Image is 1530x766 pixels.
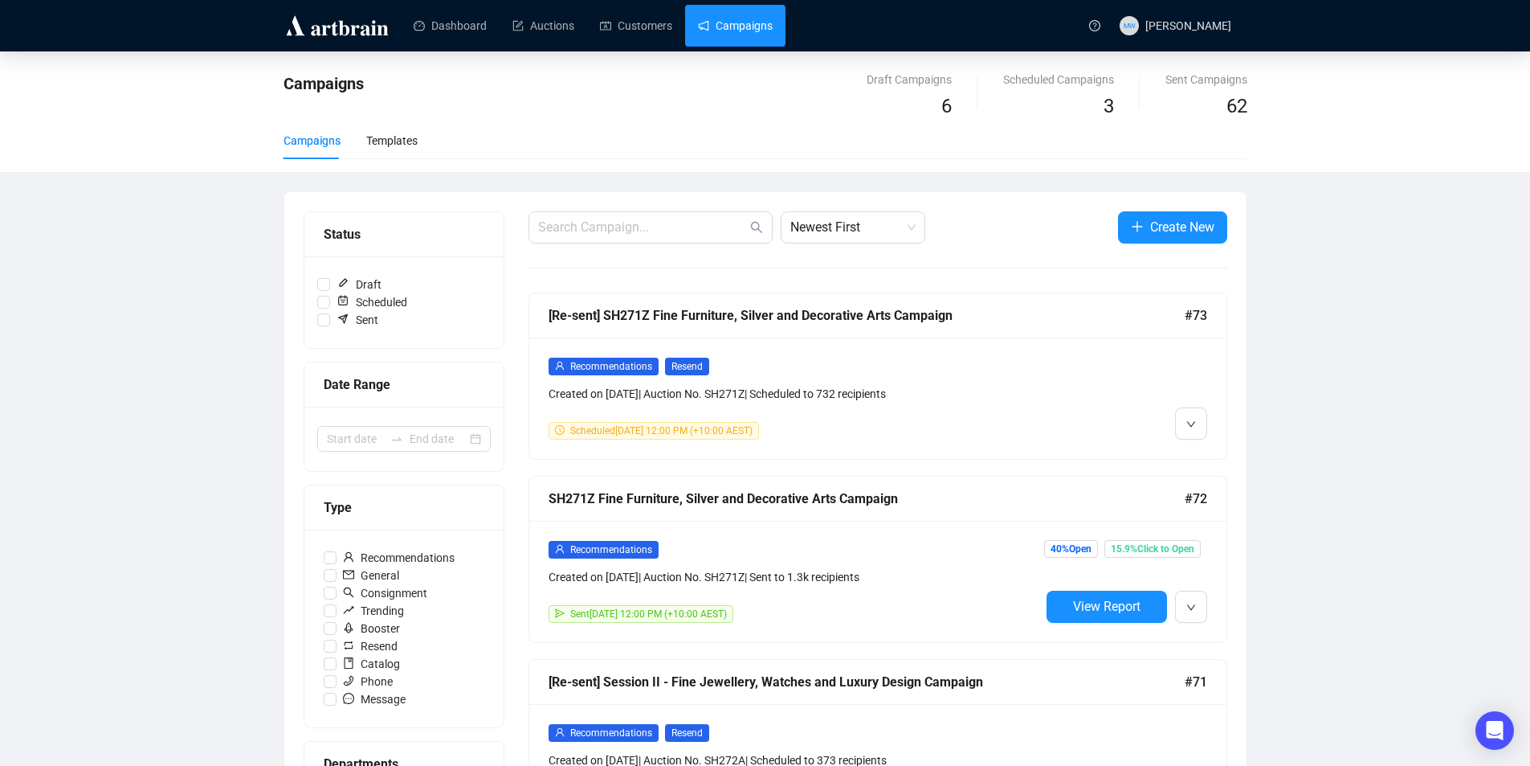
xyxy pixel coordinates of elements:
[549,305,1185,326] div: [Re-sent] SH271Z Fine Furniture, Silver and Decorative Arts Campaign
[284,74,364,93] span: Campaigns
[1186,420,1196,429] span: down
[324,375,484,395] div: Date Range
[343,640,354,651] span: retweet
[512,5,574,47] a: Auctions
[528,476,1227,643] a: SH271Z Fine Furniture, Silver and Decorative Arts Campaign#72userRecommendationsCreated on [DATE]...
[1185,305,1207,326] span: #73
[867,71,952,88] div: Draft Campaigns
[549,489,1185,509] div: SH271Z Fine Furniture, Silver and Decorative Arts Campaign
[555,727,565,737] span: user
[790,212,916,243] span: Newest First
[1131,220,1144,233] span: plus
[750,221,763,234] span: search
[941,95,952,117] span: 6
[1104,95,1114,117] span: 3
[390,432,403,445] span: swap-right
[337,549,461,567] span: Recommendations
[284,13,391,39] img: logo
[555,425,565,435] span: clock-circle
[1123,20,1135,31] span: MW
[343,693,354,704] span: message
[1185,672,1207,692] span: #71
[410,430,467,448] input: End date
[1104,540,1201,558] span: 15.9% Click to Open
[549,568,1040,586] div: Created on [DATE] | Auction No. SH271Z | Sent to 1.3k recipients
[343,587,354,598] span: search
[549,385,1040,403] div: Created on [DATE] | Auction No. SH271Z | Scheduled to 732 recipients
[549,672,1185,692] div: [Re-sent] Session II - Fine Jewellery, Watches and Luxury Design Campaign
[555,544,565,554] span: user
[327,430,384,448] input: Start date
[1165,71,1247,88] div: Sent Campaigns
[343,622,354,633] span: rocket
[324,224,484,244] div: Status
[555,608,565,618] span: send
[1044,540,1098,558] span: 40% Open
[1185,489,1207,509] span: #72
[1089,20,1100,31] span: question-circle
[1475,711,1514,750] div: Open Intercom Messenger
[366,132,418,150] div: Templates
[390,432,403,445] span: to
[570,361,652,372] span: Recommendations
[337,620,406,637] span: Booster
[1118,211,1227,244] button: Create New
[570,727,652,739] span: Recommendations
[1003,71,1114,88] div: Scheduled Campaigns
[343,657,354,669] span: book
[330,276,388,293] span: Draft
[600,5,672,47] a: Customers
[1226,95,1247,117] span: 62
[1073,599,1140,614] span: View Report
[284,132,341,150] div: Campaigns
[330,293,414,311] span: Scheduled
[528,293,1227,460] a: [Re-sent] SH271Z Fine Furniture, Silver and Decorative Arts Campaign#73userRecommendationsResendC...
[538,218,747,237] input: Search Campaign...
[343,675,354,686] span: phone
[337,602,410,620] span: Trending
[337,567,406,584] span: General
[570,425,753,436] span: Scheduled [DATE] 12:00 PM (+10:00 AEST)
[343,604,354,616] span: rise
[337,690,412,708] span: Message
[570,544,652,555] span: Recommendations
[1150,217,1214,237] span: Create New
[555,361,565,371] span: user
[665,358,709,375] span: Resend
[337,584,434,602] span: Consignment
[337,637,404,655] span: Resend
[414,5,487,47] a: Dashboard
[1047,591,1167,623] button: View Report
[1186,603,1196,612] span: down
[570,608,727,620] span: Sent [DATE] 12:00 PM (+10:00 AEST)
[698,5,773,47] a: Campaigns
[337,673,399,690] span: Phone
[343,569,354,580] span: mail
[337,655,406,673] span: Catalog
[324,498,484,518] div: Type
[665,724,709,742] span: Resend
[1145,19,1231,32] span: [PERSON_NAME]
[343,551,354,563] span: user
[330,311,385,329] span: Sent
